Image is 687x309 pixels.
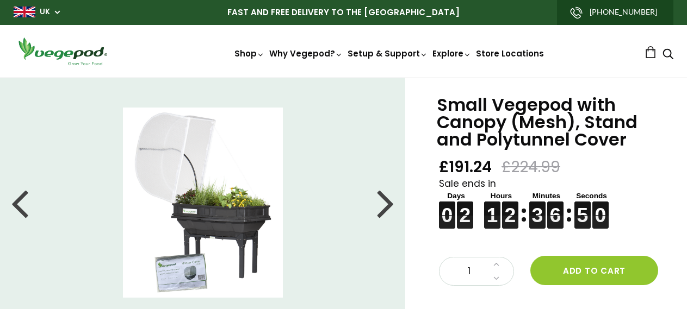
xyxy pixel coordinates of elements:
[484,201,500,215] figure: 1
[432,48,472,59] a: Explore
[348,48,428,59] a: Setup & Support
[529,201,546,215] figure: 3
[490,272,503,286] a: Decrease quantity by 1
[530,256,658,285] button: Add to cart
[502,201,518,215] figure: 2
[40,7,50,17] a: UK
[14,7,35,17] img: gb_large.png
[663,49,673,61] a: Search
[457,201,473,215] figure: 2
[439,177,660,229] div: Sale ends in
[14,36,112,67] img: Vegepod
[123,108,283,298] img: Small Vegepod with Canopy (Mesh), Stand and Polytunnel Cover
[439,157,492,177] span: £191.24
[592,201,609,215] figure: 0
[439,201,455,215] figure: 0
[502,157,560,177] span: £224.99
[490,257,503,272] a: Increase quantity by 1
[547,201,564,215] figure: 6
[450,264,487,279] span: 1
[574,201,591,215] figure: 5
[476,48,544,59] a: Store Locations
[234,48,265,59] a: Shop
[269,48,343,59] a: Why Vegepod?
[437,96,660,148] h1: Small Vegepod with Canopy (Mesh), Stand and Polytunnel Cover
